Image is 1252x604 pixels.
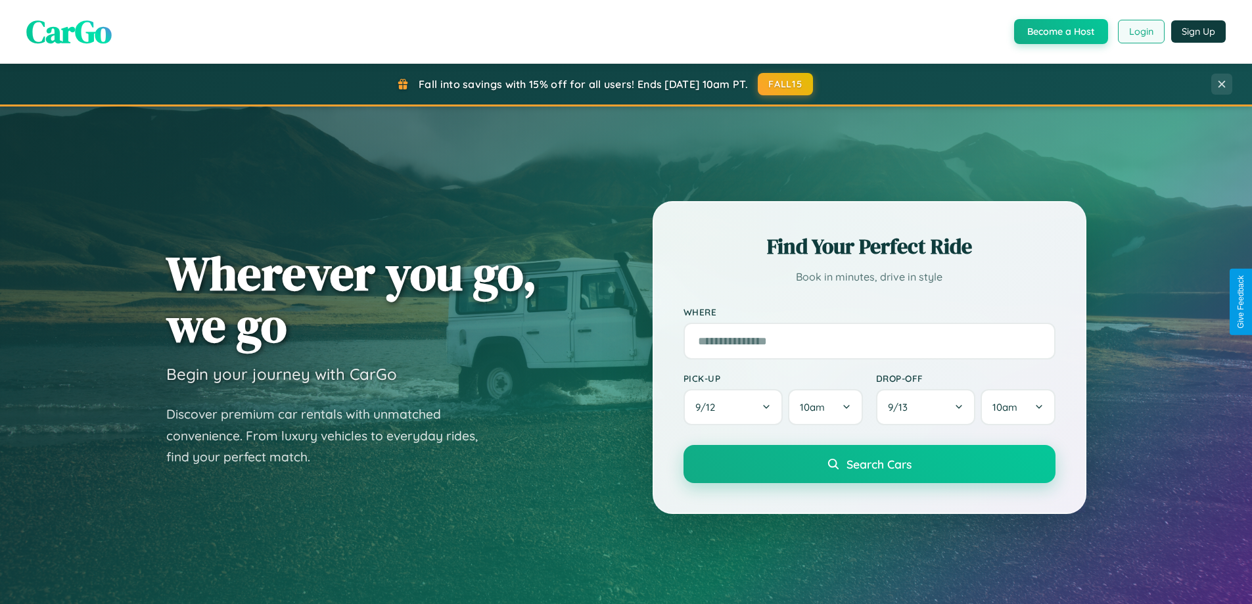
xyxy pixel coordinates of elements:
[419,78,748,91] span: Fall into savings with 15% off for all users! Ends [DATE] 10am PT.
[26,10,112,53] span: CarGo
[684,232,1055,261] h2: Find Your Perfect Ride
[846,457,912,471] span: Search Cars
[166,247,537,351] h1: Wherever you go, we go
[1118,20,1165,43] button: Login
[876,389,976,425] button: 9/13
[684,267,1055,287] p: Book in minutes, drive in style
[981,389,1055,425] button: 10am
[758,73,813,95] button: FALL15
[888,401,914,413] span: 9 / 13
[684,306,1055,317] label: Where
[695,401,722,413] span: 9 / 12
[684,373,863,384] label: Pick-up
[166,404,495,468] p: Discover premium car rentals with unmatched convenience. From luxury vehicles to everyday rides, ...
[166,364,397,384] h3: Begin your journey with CarGo
[788,389,862,425] button: 10am
[800,401,825,413] span: 10am
[1171,20,1226,43] button: Sign Up
[1236,275,1245,329] div: Give Feedback
[684,445,1055,483] button: Search Cars
[1014,19,1108,44] button: Become a Host
[992,401,1017,413] span: 10am
[684,389,783,425] button: 9/12
[876,373,1055,384] label: Drop-off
